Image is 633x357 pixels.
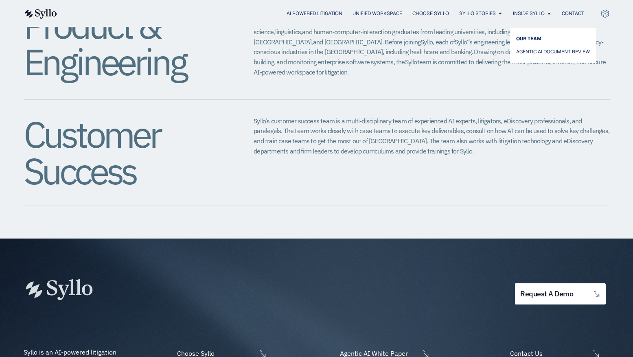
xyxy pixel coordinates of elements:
[73,10,584,18] nav: Menu
[562,10,584,17] a: Contact
[24,9,57,19] img: syllo
[513,10,545,17] a: Inside Syllo
[516,34,541,44] span: OUR TEAM
[24,116,221,189] h2: Customer Success
[516,47,590,57] a: AGENTIC AI DOCUMENT REVIEW
[412,10,449,17] a: Choose Syllo
[73,10,584,18] div: Menu Toggle
[520,290,573,298] span: request a demo
[516,34,590,44] a: OUR TEAM
[24,7,221,80] h2: Product & Engineering
[459,10,496,17] a: Syllo Stories
[254,116,609,156] p: Syllo’s customer success team is a multi-disciplinary team of experienced AI experts, litigators,...
[353,10,402,17] a: Unified Workspace
[287,10,342,17] a: AI Powered Litigation
[515,283,605,305] a: request a demo
[254,58,606,76] span: team is committed to delivering the most powerful, intuitive, and secure AI-powered workspace for...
